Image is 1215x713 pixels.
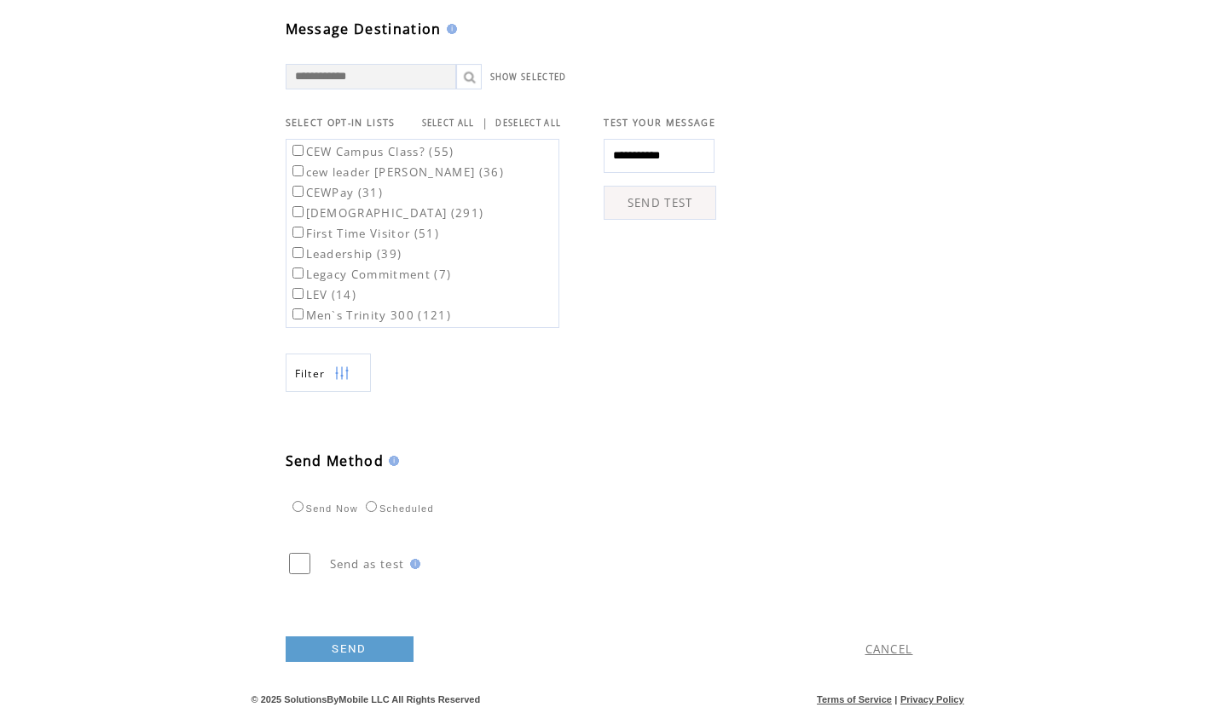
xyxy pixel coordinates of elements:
[292,501,304,512] input: Send Now
[286,451,385,470] span: Send Method
[865,641,913,657] a: CANCEL
[286,117,396,129] span: SELECT OPT-IN LISTS
[482,115,489,130] span: |
[900,694,964,704] a: Privacy Policy
[894,694,897,704] span: |
[289,205,484,221] label: [DEMOGRAPHIC_DATA] (291)
[405,559,420,569] img: help.gif
[362,503,434,514] label: Scheduled
[289,267,452,282] label: Legacy Commitment (7)
[442,24,457,34] img: help.gif
[286,354,371,392] a: Filter
[604,117,715,129] span: TEST YOUR MESSAGE
[292,227,304,238] input: First Time Visitor (51)
[330,556,405,572] span: Send as test
[292,165,304,176] input: cew leader [PERSON_NAME] (36)
[334,354,350,393] img: filters.png
[292,288,304,299] input: LEV (14)
[495,118,561,129] a: DESELECT ALL
[292,267,304,279] input: Legacy Commitment (7)
[422,118,475,129] a: SELECT ALL
[289,164,505,180] label: cew leader [PERSON_NAME] (36)
[604,186,716,220] a: SEND TEST
[292,247,304,258] input: Leadership (39)
[490,72,567,83] a: SHOW SELECTED
[292,206,304,217] input: [DEMOGRAPHIC_DATA] (291)
[817,694,892,704] a: Terms of Service
[286,20,442,38] span: Message Destination
[384,456,399,466] img: help.gif
[288,503,358,514] label: Send Now
[289,287,357,302] label: LEV (14)
[289,185,384,200] label: CEWPay (31)
[289,246,402,262] label: Leadership (39)
[295,366,326,381] span: Show filters
[292,308,304,319] input: Men`s Trinity 300 (121)
[289,308,452,323] label: Men`s Trinity 300 (121)
[366,501,377,512] input: Scheduled
[252,694,481,704] span: © 2025 SolutionsByMobile LLC All Rights Reserved
[292,145,304,156] input: CEW Campus Class? (55)
[292,186,304,197] input: CEWPay (31)
[289,226,440,241] label: First Time Visitor (51)
[286,636,414,662] a: SEND
[289,144,454,159] label: CEW Campus Class? (55)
